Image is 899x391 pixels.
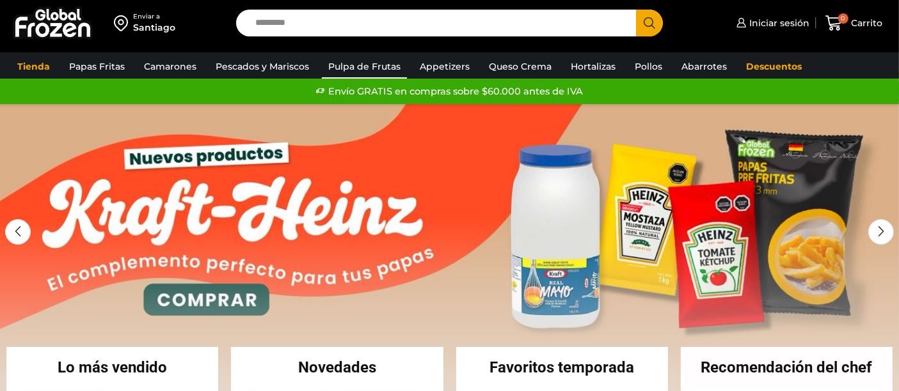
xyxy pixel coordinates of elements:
span: Carrito [848,17,883,29]
a: Iniciar sesión [733,10,809,36]
a: Tienda [11,54,56,79]
a: Appetizers [413,54,476,79]
a: Camarones [138,54,203,79]
a: 0 Carrito [822,8,886,38]
span: 0 [838,13,848,24]
div: Next slide [868,219,894,245]
a: Abarrotes [675,54,733,79]
a: Papas Fritas [63,54,131,79]
a: Hortalizas [564,54,622,79]
a: Pollos [628,54,669,79]
h2: Recomendación del chef [681,360,893,375]
h2: Favoritos temporada [456,360,668,375]
img: address-field-icon.svg [114,12,133,34]
a: Descuentos [740,54,808,79]
span: Iniciar sesión [746,17,809,29]
div: Previous slide [5,219,31,245]
a: Pescados y Mariscos [209,54,315,79]
div: Santiago [133,21,175,34]
h2: Lo más vendido [6,360,218,375]
button: Search button [636,10,663,36]
a: Pulpa de Frutas [322,54,407,79]
a: Queso Crema [482,54,558,79]
h2: Novedades [231,360,443,375]
div: Enviar a [133,12,175,21]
